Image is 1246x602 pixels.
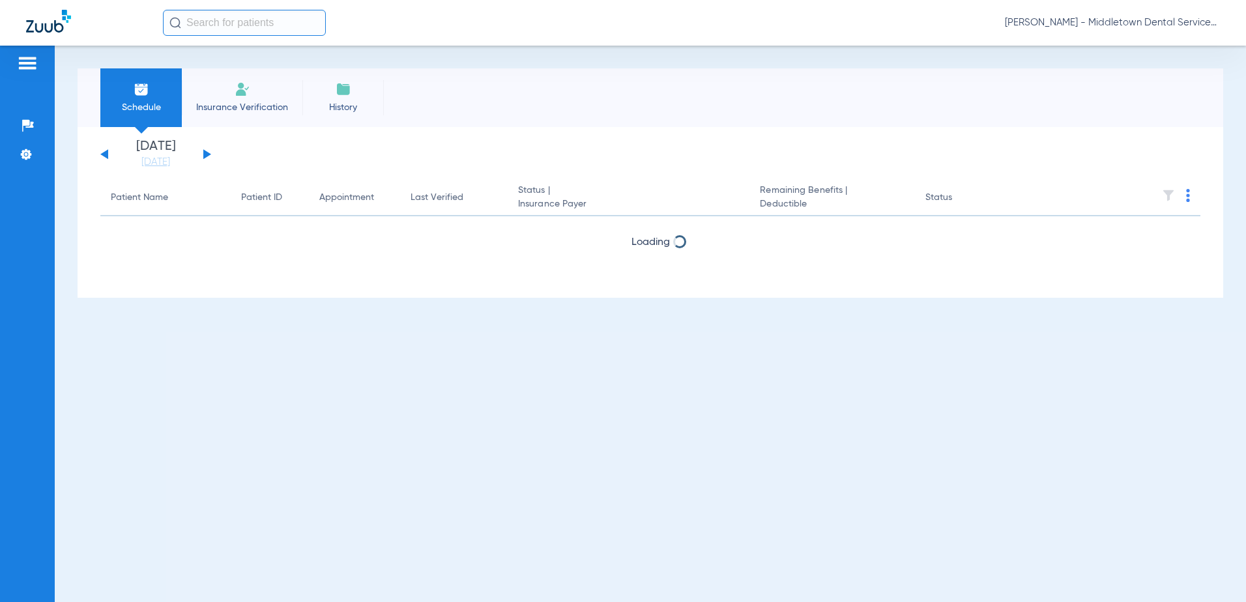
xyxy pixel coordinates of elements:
[163,10,326,36] input: Search for patients
[134,81,149,97] img: Schedule
[319,191,374,205] div: Appointment
[17,55,38,71] img: hamburger-icon
[241,191,298,205] div: Patient ID
[1005,16,1220,29] span: [PERSON_NAME] - Middletown Dental Services
[336,81,351,97] img: History
[319,191,390,205] div: Appointment
[117,156,195,169] a: [DATE]
[192,101,293,114] span: Insurance Verification
[749,180,914,216] th: Remaining Benefits |
[411,191,463,205] div: Last Verified
[508,180,749,216] th: Status |
[1162,189,1175,202] img: filter.svg
[241,191,282,205] div: Patient ID
[26,10,71,33] img: Zuub Logo
[1186,189,1190,202] img: group-dot-blue.svg
[312,101,374,114] span: History
[117,140,195,169] li: [DATE]
[760,197,904,211] span: Deductible
[111,191,168,205] div: Patient Name
[518,197,739,211] span: Insurance Payer
[110,101,172,114] span: Schedule
[169,17,181,29] img: Search Icon
[631,237,670,248] span: Loading
[235,81,250,97] img: Manual Insurance Verification
[411,191,497,205] div: Last Verified
[915,180,1003,216] th: Status
[111,191,220,205] div: Patient Name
